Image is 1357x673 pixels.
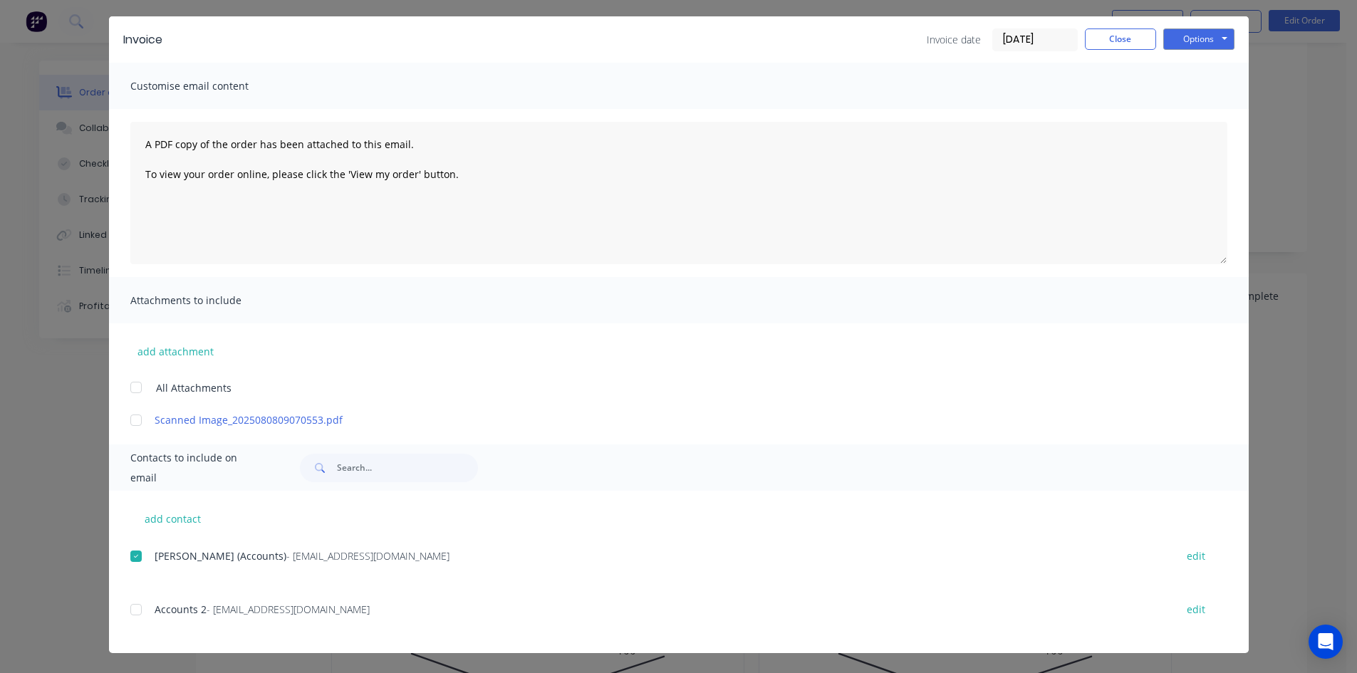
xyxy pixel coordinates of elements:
span: Attachments to include [130,291,287,311]
span: All Attachments [156,380,232,395]
textarea: A PDF copy of the order has been attached to this email. To view your order online, please click ... [130,122,1227,264]
span: Accounts 2 [155,602,207,616]
button: edit [1178,600,1214,619]
input: Search... [337,454,478,482]
button: add contact [130,508,216,529]
a: Scanned Image_2025080809070553.pdf [155,412,1161,427]
span: - [EMAIL_ADDRESS][DOMAIN_NAME] [286,549,449,563]
div: Invoice [123,31,162,48]
button: Close [1085,28,1156,50]
span: Contacts to include on email [130,448,265,488]
button: Options [1163,28,1234,50]
span: Customise email content [130,76,287,96]
span: Invoice date [927,32,981,47]
span: [PERSON_NAME] (Accounts) [155,549,286,563]
button: add attachment [130,340,221,362]
div: Open Intercom Messenger [1309,625,1343,659]
button: edit [1178,546,1214,565]
span: - [EMAIL_ADDRESS][DOMAIN_NAME] [207,602,370,616]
